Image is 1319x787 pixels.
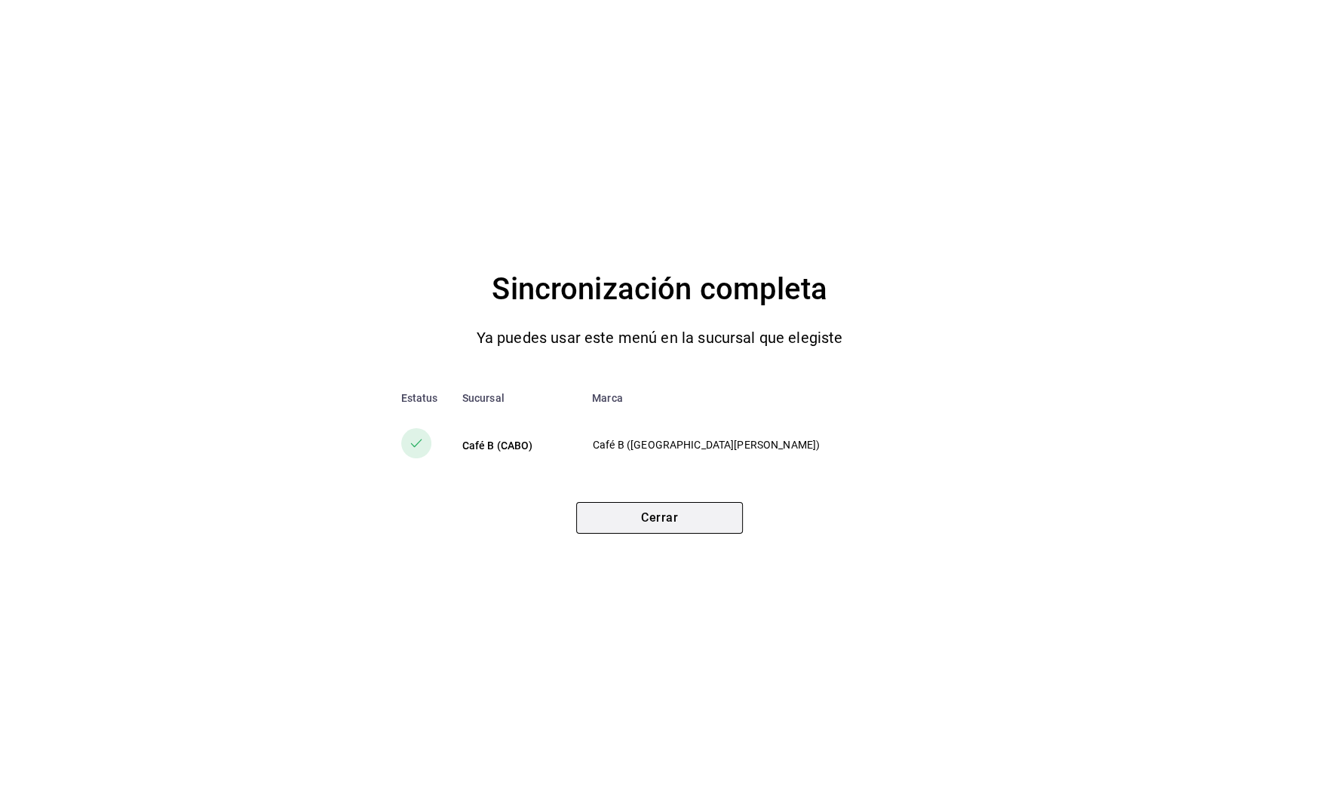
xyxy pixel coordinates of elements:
th: Sucursal [450,380,580,416]
p: Café B ([GEOGRAPHIC_DATA][PERSON_NAME]) [593,437,918,453]
button: Cerrar [576,502,743,534]
p: Ya puedes usar este menú en la sucursal que elegiste [477,326,843,350]
h4: Sincronización completa [492,265,827,314]
div: Café B (CABO) [462,438,568,453]
th: Estatus [377,380,450,416]
th: Marca [580,380,943,416]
